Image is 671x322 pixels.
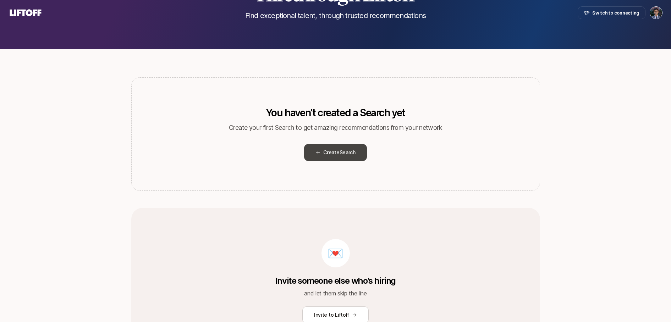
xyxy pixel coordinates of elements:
p: and let them skip the line [304,289,367,298]
span: Create [323,148,356,157]
p: Create your first Search to get amazing recommendations from your network [229,123,442,133]
button: CreateSearch [304,144,367,161]
span: Search [340,149,356,155]
p: You haven’t created a Search yet [266,107,405,118]
span: Switch to connecting [592,9,639,16]
div: 💌 [321,239,350,267]
button: Avi Saraf [650,6,662,19]
img: Avi Saraf [650,7,662,19]
button: Switch to connecting [578,6,645,19]
p: Invite someone else who’s hiring [275,276,396,286]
